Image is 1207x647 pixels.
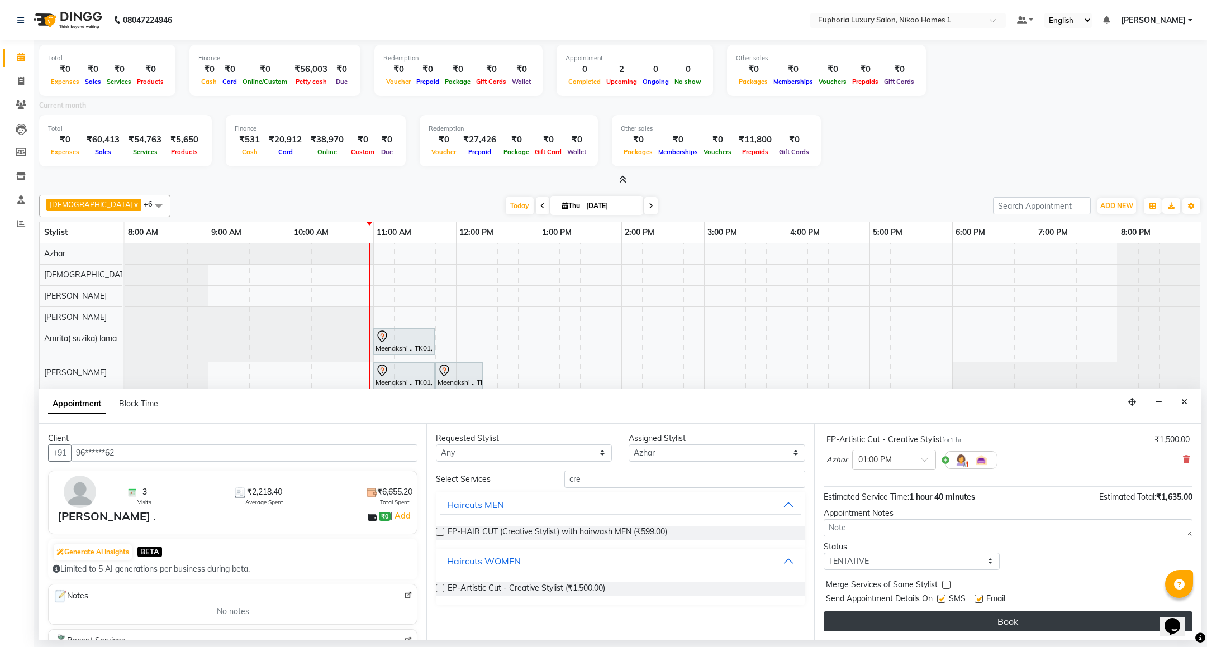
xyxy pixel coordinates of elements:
[374,364,434,387] div: Meenakshi ., TK01, 11:00 AM-11:45 AM, EP-[PERSON_NAME]
[379,512,391,521] span: ₹0
[393,509,412,523] a: Add
[137,498,151,506] span: Visits
[583,198,639,214] input: 2025-09-04
[826,579,938,593] span: Merge Services of Same Stylist
[640,63,672,76] div: 0
[208,224,244,241] a: 9:00 AM
[48,63,82,76] div: ₹0
[383,78,414,85] span: Voucher
[849,63,881,76] div: ₹0
[655,133,701,146] div: ₹0
[48,78,82,85] span: Expenses
[629,433,805,444] div: Assigned Stylist
[564,133,589,146] div: ₹0
[881,63,917,76] div: ₹0
[39,100,86,111] label: Current month
[776,148,812,156] span: Gift Cards
[383,54,534,63] div: Redemption
[942,436,962,444] small: for
[506,197,534,214] span: Today
[48,433,417,444] div: Client
[975,453,988,467] img: Interior.png
[348,133,377,146] div: ₹0
[566,78,603,85] span: Completed
[235,133,264,146] div: ₹531
[621,133,655,146] div: ₹0
[50,200,133,209] span: [DEMOGRAPHIC_DATA]
[1156,492,1192,502] span: ₹1,635.00
[442,78,473,85] span: Package
[734,133,776,146] div: ₹11,800
[603,78,640,85] span: Upcoming
[440,551,800,571] button: Haircuts WOMEN
[447,554,521,568] div: Haircuts WOMEN
[501,133,532,146] div: ₹0
[166,133,203,146] div: ₹5,650
[168,148,201,156] span: Products
[383,63,414,76] div: ₹0
[44,367,107,377] span: [PERSON_NAME]
[53,563,413,575] div: Limited to 5 AI generations per business during beta.
[436,364,482,387] div: Meenakshi ., TK01, 11:45 AM-12:20 PM, EP-[PERSON_NAME]
[1100,202,1133,210] span: ADD NEW
[447,498,504,511] div: Haircuts MEN
[564,471,805,488] input: Search by service name
[378,148,396,156] span: Due
[235,124,397,133] div: Finance
[1097,198,1136,214] button: ADD NEW
[333,78,350,85] span: Due
[429,148,459,156] span: Voucher
[123,4,172,36] b: 08047224946
[377,486,412,498] span: ₹6,655.20
[48,54,167,63] div: Total
[332,63,351,76] div: ₹0
[48,133,82,146] div: ₹0
[54,544,132,560] button: Generate AI Insights
[436,433,612,444] div: Requested Stylist
[448,526,667,540] span: EP-HAIR CUT (Creative Stylist) with hairwash MEN (₹599.00)
[473,78,509,85] span: Gift Cards
[909,492,975,502] span: 1 hour 40 minutes
[1160,602,1196,636] iframe: chat widget
[374,224,414,241] a: 11:00 AM
[125,224,161,241] a: 8:00 AM
[1035,224,1071,241] a: 7:00 PM
[787,224,823,241] a: 4:00 PM
[71,444,417,462] input: Search by Name/Mobile/Email/Code
[306,133,348,146] div: ₹38,970
[701,148,734,156] span: Vouchers
[414,63,442,76] div: ₹0
[247,486,282,498] span: ₹2,218.40
[44,333,117,343] span: Amrita( suzika) lama
[440,495,800,515] button: Haircuts MEN
[824,541,1000,553] div: Status
[826,593,933,607] span: Send Appointment Details On
[509,63,534,76] div: ₹0
[442,63,473,76] div: ₹0
[655,148,701,156] span: Memberships
[870,224,905,241] a: 5:00 PM
[457,224,496,241] a: 12:00 PM
[48,148,82,156] span: Expenses
[532,133,564,146] div: ₹0
[220,78,240,85] span: Card
[291,224,331,241] a: 10:00 AM
[44,312,107,322] span: [PERSON_NAME]
[776,133,812,146] div: ₹0
[82,78,104,85] span: Sales
[124,133,166,146] div: ₹54,763
[566,63,603,76] div: 0
[427,473,556,485] div: Select Services
[501,148,532,156] span: Package
[374,330,434,353] div: Meenakshi ., TK01, 11:00 AM-11:45 AM, EP-[PERSON_NAME]
[245,498,283,506] span: Average Spent
[391,509,412,523] span: |
[459,133,501,146] div: ₹27,426
[701,133,734,146] div: ₹0
[119,399,158,409] span: Block Time
[82,63,104,76] div: ₹0
[816,78,849,85] span: Vouchers
[137,547,162,557] span: BETA
[44,248,65,258] span: Azhar
[473,63,509,76] div: ₹0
